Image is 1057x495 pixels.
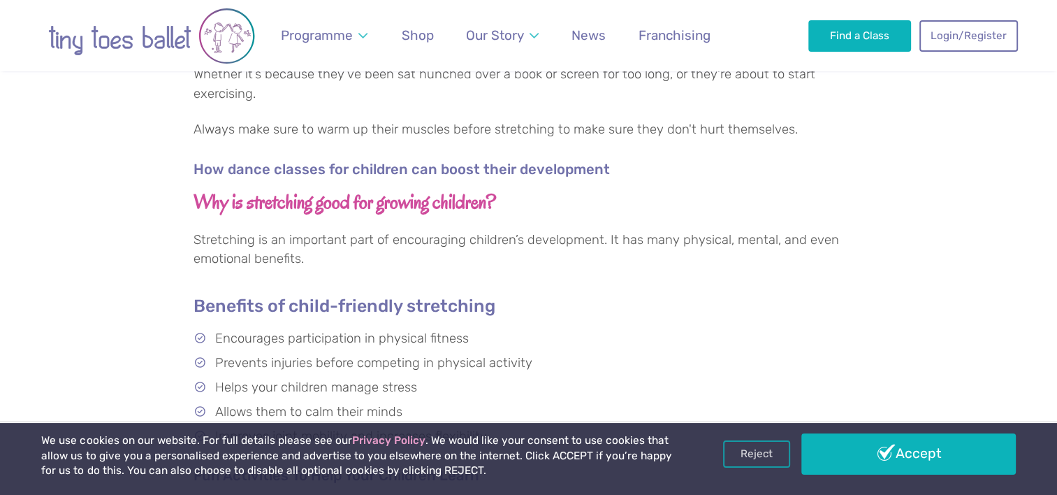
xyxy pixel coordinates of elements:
[194,295,864,317] h4: Benefits of child-friendly stretching
[808,20,911,51] a: Find a Class
[198,354,864,373] li: Prevents injuries before competing in physical activity
[638,27,710,43] span: Franchising
[194,65,864,103] p: Whether it’s because they’ve been sat hunched over a book or screen for too long, or they're abou...
[40,8,263,65] img: tiny toes ballet
[194,231,864,269] p: Stretching is an important part of encouraging children’s development. It has many physical, ment...
[460,19,546,52] a: Our Story
[919,20,1017,51] a: Login/Register
[41,433,674,479] p: We use cookies on our website. For full details please see our . We would like your consent to us...
[801,433,1015,474] a: Accept
[395,19,441,52] a: Shop
[351,434,425,447] a: Privacy Policy
[194,122,798,137] span: Always make sure to warm up their muscles before stretching to make sure they don't hurt themselves.
[281,27,353,43] span: Programme
[632,19,717,52] a: Franchising
[723,440,790,467] a: Reject
[194,162,610,178] a: How dance classes for children can boost their development
[274,19,374,52] a: Programme
[466,27,524,43] span: Our Story
[571,27,606,43] span: News
[198,330,864,348] li: Encourages participation in physical fitness
[402,27,434,43] span: Shop
[194,189,496,215] strong: Why is stretching good for growing children?
[564,19,612,52] a: News
[198,379,864,397] li: Helps your children manage stress
[198,403,864,422] li: Allows them to calm their minds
